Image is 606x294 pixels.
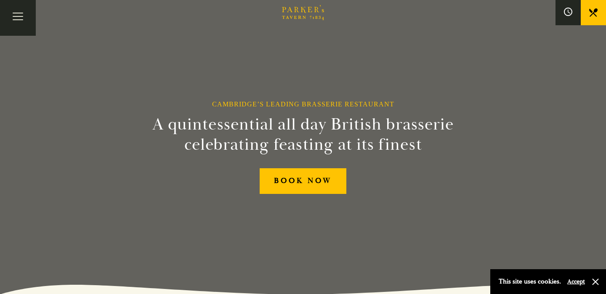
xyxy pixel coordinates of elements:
h2: A quintessential all day British brasserie celebrating feasting at its finest [111,114,495,155]
p: This site uses cookies. [499,275,561,288]
button: Accept [567,278,585,286]
h1: Cambridge’s Leading Brasserie Restaurant [212,100,394,108]
a: BOOK NOW [260,168,346,194]
button: Close and accept [591,278,600,286]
